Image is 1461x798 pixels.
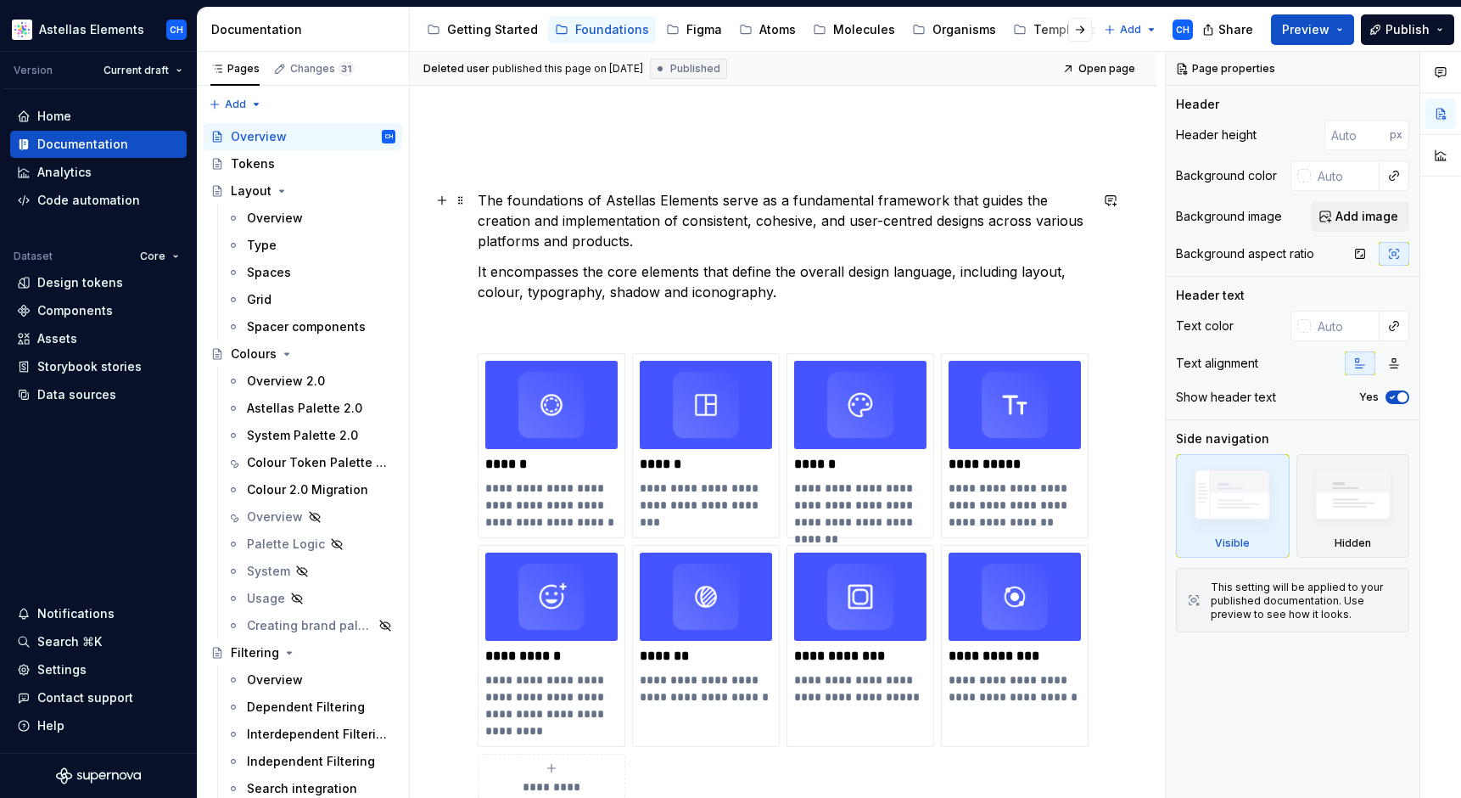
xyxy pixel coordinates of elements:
[247,590,285,607] div: Usage
[10,103,187,130] a: Home
[932,21,996,38] div: Organisms
[10,628,187,655] button: Search ⌘K
[204,639,402,666] a: Filtering
[1215,537,1250,550] div: Visible
[204,150,402,177] a: Tokens
[949,553,1081,641] img: f002145b-ed2a-494b-a24a-581440669b02.png
[1176,389,1276,406] div: Show header text
[220,395,402,422] a: Astellas Palette 2.0
[1218,21,1253,38] span: Share
[1311,201,1409,232] button: Add image
[10,187,187,214] a: Code automation
[478,261,1089,302] p: It encompasses the core elements that define the overall design language, including layout, colou...
[220,286,402,313] a: Grid
[211,21,402,38] div: Documentation
[247,617,373,634] div: Creating brand palettes
[1282,21,1329,38] span: Preview
[1176,355,1258,372] div: Text alignment
[96,59,190,82] button: Current draft
[759,21,796,38] div: Atoms
[659,16,729,43] a: Figma
[247,318,366,335] div: Spacer components
[548,16,656,43] a: Foundations
[220,585,402,612] a: Usage
[204,93,267,116] button: Add
[1176,96,1219,113] div: Header
[10,269,187,296] a: Design tokens
[14,250,53,263] div: Dataset
[1176,208,1282,225] div: Background image
[1176,23,1190,37] div: CH
[492,62,643,76] div: published this page on [DATE]
[3,11,193,48] button: Astellas ElementsCH
[220,721,402,748] a: Interdependent Filtering
[37,164,92,181] div: Analytics
[37,386,116,403] div: Data sources
[10,159,187,186] a: Analytics
[478,190,1089,251] p: The foundations of Astellas Elements serve as a fundamental framework that guides the creation an...
[37,330,77,347] div: Assets
[247,481,368,498] div: Colour 2.0 Migration
[640,361,772,449] img: a0de2220-4884-45d7-b591-7bd03284bc27.png
[1006,16,1103,43] a: Templates
[220,422,402,449] a: System Palette 2.0
[220,666,402,694] a: Overview
[204,123,402,150] a: OverviewCH
[1390,128,1402,142] p: px
[220,694,402,721] a: Dependent Filtering
[485,361,618,449] img: b2ba3373-b023-46fc-81e9-e6cf6992bf3b.png
[10,656,187,683] a: Settings
[1176,126,1257,143] div: Header height
[385,128,393,145] div: CH
[1359,391,1379,404] label: Yes
[220,232,402,259] a: Type
[220,205,402,232] a: Overview
[204,340,402,368] a: Colours
[10,381,187,408] a: Data sources
[247,264,291,281] div: Spaces
[794,553,926,641] img: 920c1bd1-d551-433e-8d23-4ffb94a5662c.png
[247,563,290,580] div: System
[10,353,187,380] a: Storybook stories
[1176,245,1314,262] div: Background aspect ratio
[1176,318,1234,334] div: Text color
[56,767,141,784] svg: Supernova Logo
[132,244,187,268] button: Core
[1271,14,1354,45] button: Preview
[247,454,387,471] div: Colour Token Palette Creation 2.0
[485,553,618,641] img: 6500a5ba-d704-4791-bc95-06b4fbb2c062.png
[640,553,772,641] img: 253272d0-4fe3-4633-9fb1-a7cff08d8b2d.png
[1120,23,1141,37] span: Add
[220,313,402,340] a: Spacer components
[225,98,246,111] span: Add
[949,361,1081,449] img: 5d0b43c6-0dd7-4392-b28b-f37c98fba464.png
[670,62,720,76] span: Published
[833,21,895,38] div: Molecules
[290,62,354,76] div: Changes
[10,684,187,711] button: Contact support
[1078,62,1135,76] span: Open page
[1311,160,1380,191] input: Auto
[37,358,142,375] div: Storybook stories
[37,689,133,706] div: Contact support
[10,600,187,627] button: Notifications
[37,192,140,209] div: Code automation
[247,536,325,553] div: Palette Logic
[10,297,187,324] a: Components
[140,250,165,263] span: Core
[1335,537,1371,550] div: Hidden
[220,368,402,395] a: Overview 2.0
[10,712,187,739] button: Help
[220,503,402,531] a: Overview
[1176,454,1290,558] div: Visible
[806,16,902,43] a: Molecules
[1057,57,1143,81] a: Open page
[10,131,187,158] a: Documentation
[220,259,402,286] a: Spaces
[247,237,277,254] div: Type
[37,661,87,678] div: Settings
[447,21,538,38] div: Getting Started
[247,427,358,444] div: System Palette 2.0
[1335,208,1398,225] span: Add image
